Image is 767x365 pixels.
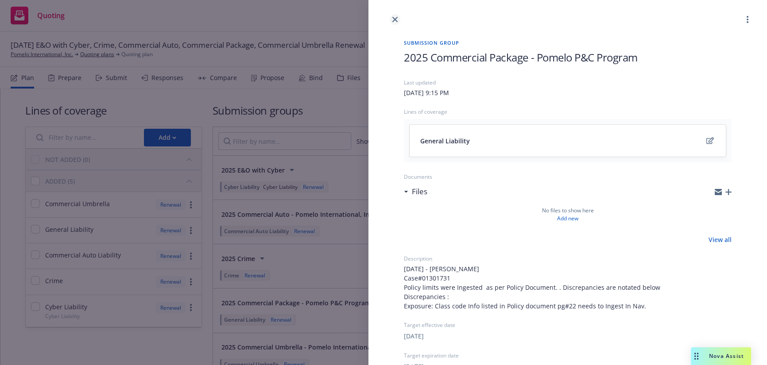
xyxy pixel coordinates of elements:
[404,331,424,341] button: [DATE]
[742,14,753,25] a: more
[404,264,660,311] span: [DATE] - [PERSON_NAME] Case#01301731 Policy limits were Ingested as per Policy Document. . Discre...
[709,235,732,244] a: View all
[404,352,732,359] div: Target expiration date
[404,186,427,197] div: Files
[705,135,715,146] a: edit
[404,88,449,97] div: [DATE] 9:15 PM
[390,14,400,25] a: close
[542,207,594,215] span: No files to show here
[404,321,732,329] div: Target effective date
[404,50,638,65] span: 2025 Commercial Package - Pomelo P&C Program
[404,39,732,46] span: Submission group
[404,173,732,181] div: Documents
[404,79,732,86] div: Last updated
[691,347,702,365] div: Drag to move
[709,352,744,360] span: Nova Assist
[557,215,578,223] a: Add new
[412,186,427,197] h3: Files
[691,347,751,365] button: Nova Assist
[404,108,732,115] div: Lines of coverage
[420,136,470,146] span: General Liability
[404,255,732,262] div: Description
